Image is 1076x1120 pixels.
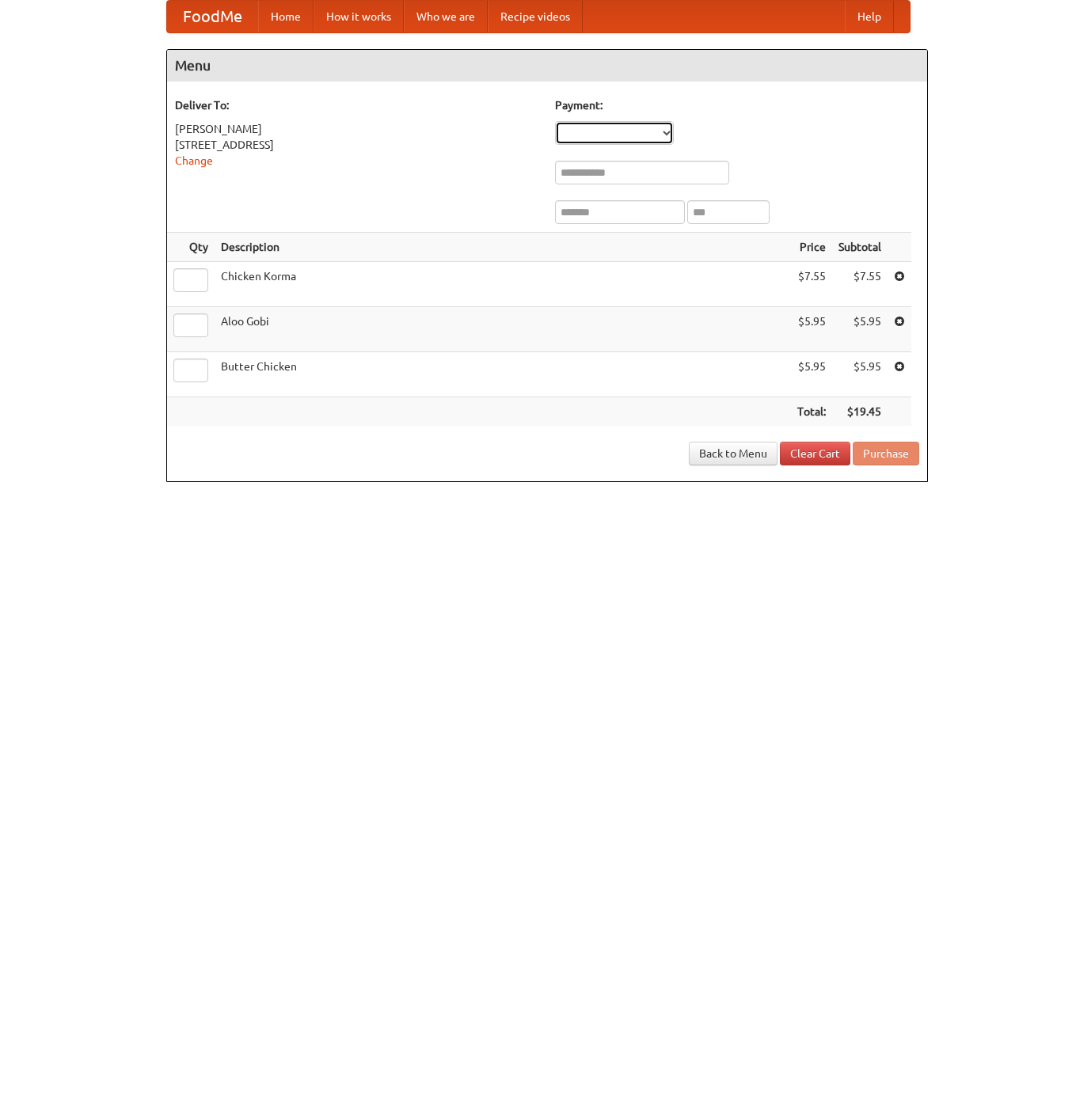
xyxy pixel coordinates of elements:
th: Description [215,233,791,262]
a: Change [175,154,213,167]
a: FoodMe [167,1,258,32]
a: Who we are [404,1,488,32]
td: Aloo Gobi [215,307,791,352]
div: [PERSON_NAME] [175,121,539,137]
th: Total: [791,397,832,427]
a: Back to Menu [689,442,778,465]
td: $5.95 [791,307,832,352]
th: Price [791,233,832,262]
th: Subtotal [832,233,888,262]
td: $7.55 [791,262,832,307]
a: Help [845,1,894,32]
a: Home [258,1,314,32]
h5: Deliver To: [175,97,539,113]
a: Clear Cart [780,442,850,465]
td: $5.95 [832,352,888,397]
td: $5.95 [791,352,832,397]
a: How it works [314,1,404,32]
th: $19.45 [832,397,888,427]
th: Qty [167,233,215,262]
h4: Menu [167,50,927,82]
td: $5.95 [832,307,888,352]
td: Chicken Korma [215,262,791,307]
h5: Payment: [555,97,919,113]
a: Recipe videos [488,1,583,32]
div: [STREET_ADDRESS] [175,137,539,153]
td: Butter Chicken [215,352,791,397]
button: Purchase [853,442,919,465]
td: $7.55 [832,262,888,307]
